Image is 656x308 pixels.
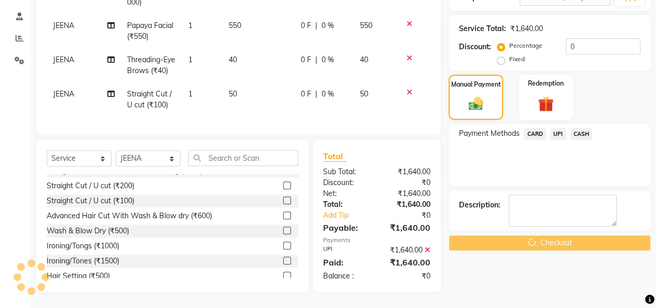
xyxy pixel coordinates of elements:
[315,210,387,221] a: Add Tip
[315,20,317,31] span: |
[315,188,377,199] div: Net:
[229,89,237,99] span: 50
[47,241,119,251] div: Ironing/Tongs (₹1000)
[322,54,334,65] span: 0 %
[301,89,311,100] span: 0 F
[322,20,334,31] span: 0 %
[376,177,438,188] div: ₹0
[127,21,173,41] span: Papaya Facial (₹550)
[376,188,438,199] div: ₹1,640.00
[459,23,506,34] div: Service Total:
[301,20,311,31] span: 0 F
[229,55,237,64] span: 40
[550,128,566,140] span: UPI
[315,245,377,256] div: UPI
[315,54,317,65] span: |
[315,221,377,234] div: Payable:
[360,21,372,30] span: 550
[510,23,543,34] div: ₹1,640.00
[53,89,74,99] span: JEENA
[47,211,212,221] div: Advanced Hair Cut With Wash & Blow dry (₹600)
[464,95,488,112] img: _cash.svg
[376,199,438,210] div: ₹1,640.00
[459,200,500,211] div: Description:
[315,271,377,282] div: Balance :
[376,256,438,269] div: ₹1,640.00
[509,41,542,50] label: Percentage
[53,21,74,30] span: JEENA
[459,128,520,139] span: Payment Methods
[47,256,119,267] div: Ironing/Tones (₹1500)
[47,195,134,206] div: Straight Cut / U cut (₹100)
[315,177,377,188] div: Discount:
[459,41,491,52] div: Discount:
[524,128,546,140] span: CARD
[533,94,559,114] img: _gift.svg
[47,226,129,236] div: Wash & Blow Dry (₹500)
[188,150,298,166] input: Search or Scan
[188,89,192,99] span: 1
[387,210,438,221] div: ₹0
[322,89,334,100] span: 0 %
[528,79,564,88] label: Redemption
[360,55,368,64] span: 40
[315,166,377,177] div: Sub Total:
[376,221,438,234] div: ₹1,640.00
[127,89,172,109] span: Straight Cut / U cut (₹100)
[376,166,438,177] div: ₹1,640.00
[315,199,377,210] div: Total:
[451,80,501,89] label: Manual Payment
[323,151,347,162] span: Total
[376,271,438,282] div: ₹0
[570,128,593,140] span: CASH
[301,54,311,65] span: 0 F
[229,21,241,30] span: 550
[53,55,74,64] span: JEENA
[188,21,192,30] span: 1
[376,245,438,256] div: ₹1,640.00
[47,180,134,191] div: Straight Cut / U cut (₹200)
[360,89,368,99] span: 50
[47,271,110,282] div: Hair Setting (₹500)
[509,54,525,64] label: Fixed
[323,236,430,245] div: Payments
[315,89,317,100] span: |
[315,256,377,269] div: Paid:
[188,55,192,64] span: 1
[127,55,175,75] span: Threading-EyeBrows (₹40)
